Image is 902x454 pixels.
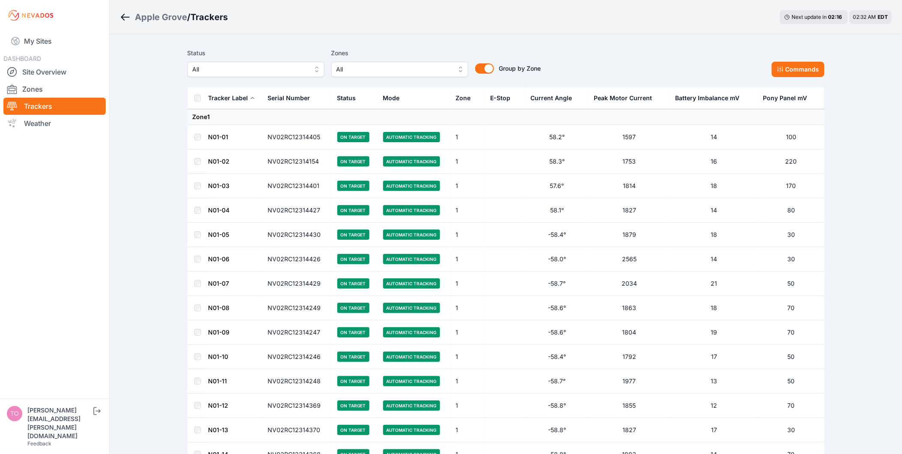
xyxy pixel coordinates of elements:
button: All [331,62,468,77]
a: N01-09 [208,329,230,336]
div: 02 : 16 [828,14,844,21]
td: NV02RC12314427 [263,198,332,223]
button: All [188,62,324,77]
td: 14 [670,125,758,149]
td: -58.7° [525,369,589,394]
td: 1 [450,198,485,223]
button: E-Stop [490,88,517,108]
a: N01-10 [208,353,229,360]
td: 1804 [589,320,670,345]
span: On Target [337,376,369,386]
div: Serial Number [268,94,310,102]
button: Pony Panel mV [763,88,814,108]
span: On Target [337,400,369,411]
span: On Target [337,254,369,264]
td: 50 [758,369,825,394]
td: 1 [450,223,485,247]
td: 170 [758,174,825,198]
button: Commands [772,62,825,77]
td: 58.3° [525,149,589,174]
button: Status [337,88,363,108]
td: NV02RC12314247 [263,320,332,345]
td: 1792 [589,345,670,369]
div: Peak Motor Current [594,94,652,102]
span: Automatic Tracking [383,400,440,411]
td: 1 [450,369,485,394]
span: Next update in [792,14,827,20]
td: 1863 [589,296,670,320]
span: On Target [337,230,369,240]
a: Feedback [27,440,51,447]
span: Automatic Tracking [383,230,440,240]
td: 70 [758,394,825,418]
span: Automatic Tracking [383,303,440,313]
a: My Sites [3,31,106,51]
td: 12 [670,394,758,418]
a: N01-02 [208,158,230,165]
td: 18 [670,296,758,320]
td: 57.6° [525,174,589,198]
span: Automatic Tracking [383,132,440,142]
td: -58.4° [525,223,589,247]
span: All [336,64,451,75]
td: 30 [758,247,825,272]
td: 1 [450,247,485,272]
td: 13 [670,369,758,394]
a: N01-07 [208,280,229,287]
td: -58.4° [525,345,589,369]
td: NV02RC12314430 [263,223,332,247]
td: 1 [450,394,485,418]
a: Apple Grove [135,11,187,23]
td: 1 [450,272,485,296]
span: Automatic Tracking [383,352,440,362]
span: Automatic Tracking [383,181,440,191]
a: N01-06 [208,255,230,263]
img: tomasz.barcz@energix-group.com [7,406,22,421]
td: 30 [758,418,825,442]
span: Automatic Tracking [383,278,440,289]
td: NV02RC12314370 [263,418,332,442]
div: E-Stop [490,94,510,102]
td: NV02RC12314249 [263,296,332,320]
label: Zones [331,48,468,58]
td: -58.0° [525,247,589,272]
td: 2565 [589,247,670,272]
span: Automatic Tracking [383,254,440,264]
td: 220 [758,149,825,174]
td: 1827 [589,198,670,223]
td: 80 [758,198,825,223]
img: Nevados [7,9,55,22]
td: NV02RC12314369 [263,394,332,418]
a: Site Overview [3,63,106,81]
td: NV02RC12314429 [263,272,332,296]
span: / [187,11,191,23]
td: 58.2° [525,125,589,149]
td: NV02RC12314248 [263,369,332,394]
a: N01-08 [208,304,230,311]
span: All [193,64,307,75]
td: Zone 1 [188,109,825,125]
td: 14 [670,247,758,272]
td: 1 [450,320,485,345]
td: 50 [758,272,825,296]
span: On Target [337,303,369,313]
span: On Target [337,327,369,338]
div: [PERSON_NAME][EMAIL_ADDRESS][PERSON_NAME][DOMAIN_NAME] [27,406,92,440]
span: Automatic Tracking [383,156,440,167]
span: Automatic Tracking [383,376,440,386]
a: Weather [3,115,106,132]
td: 19 [670,320,758,345]
div: Tracker Label [208,94,248,102]
span: On Target [337,425,369,435]
td: NV02RC12314401 [263,174,332,198]
a: Trackers [3,98,106,115]
button: Tracker Label [208,88,255,108]
button: Peak Motor Current [594,88,659,108]
span: Automatic Tracking [383,205,440,215]
a: N01-03 [208,182,230,189]
td: 21 [670,272,758,296]
div: Status [337,94,356,102]
td: 1 [450,125,485,149]
span: 02:32 AM [853,14,876,20]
